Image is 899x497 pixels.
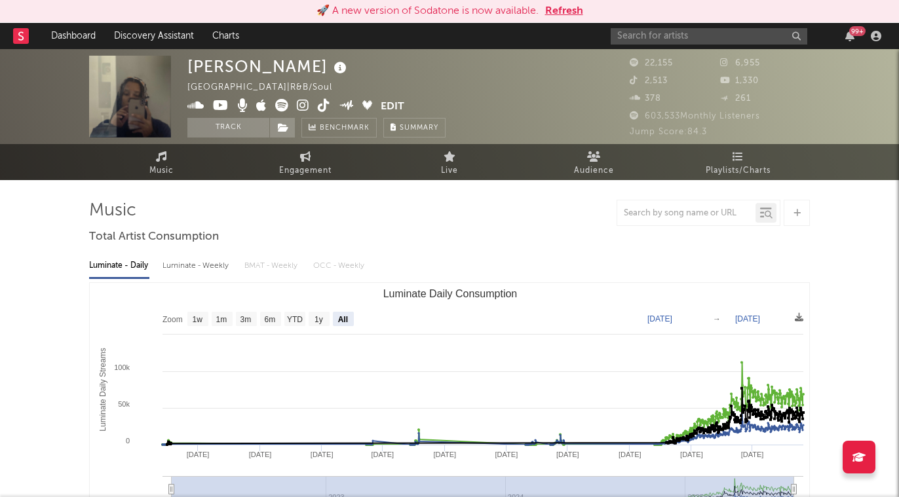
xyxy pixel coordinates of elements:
[187,451,210,458] text: [DATE]
[666,144,810,180] a: Playlists/Charts
[377,144,522,180] a: Live
[383,118,446,138] button: Summary
[265,315,276,324] text: 6m
[149,163,174,179] span: Music
[89,255,149,277] div: Luminate - Daily
[735,314,760,323] text: [DATE]
[630,59,673,67] span: 22,155
[845,31,854,41] button: 99+
[42,23,105,49] a: Dashboard
[163,255,231,277] div: Luminate - Weekly
[545,3,583,19] button: Refresh
[574,163,614,179] span: Audience
[630,112,760,120] span: 603,533 Monthly Listeners
[383,288,518,299] text: Luminate Daily Consumption
[338,315,348,324] text: All
[441,163,458,179] span: Live
[433,451,456,458] text: [DATE]
[647,314,672,323] text: [DATE]
[105,23,203,49] a: Discovery Assistant
[630,77,668,85] span: 2,513
[371,451,394,458] text: [DATE]
[187,80,347,96] div: [GEOGRAPHIC_DATA] | R&B/Soul
[216,315,227,324] text: 1m
[89,229,219,245] span: Total Artist Consumption
[114,363,130,371] text: 100k
[522,144,666,180] a: Audience
[287,315,303,324] text: YTD
[713,314,721,323] text: →
[249,451,272,458] text: [DATE]
[315,315,323,324] text: 1y
[720,94,751,103] span: 261
[98,348,107,431] text: Luminate Daily Streams
[89,144,233,180] a: Music
[193,315,203,324] text: 1w
[320,120,370,136] span: Benchmark
[163,315,183,324] text: Zoom
[630,128,707,136] span: Jump Score: 84.3
[741,451,764,458] text: [DATE]
[630,94,661,103] span: 378
[301,118,377,138] a: Benchmark
[187,56,350,77] div: [PERSON_NAME]
[203,23,248,49] a: Charts
[381,99,404,115] button: Edit
[495,451,518,458] text: [DATE]
[126,437,130,445] text: 0
[240,315,252,324] text: 3m
[279,163,332,179] span: Engagement
[187,118,269,138] button: Track
[311,451,334,458] text: [DATE]
[720,59,760,67] span: 6,955
[706,163,771,179] span: Playlists/Charts
[118,400,130,408] text: 50k
[720,77,759,85] span: 1,330
[316,3,539,19] div: 🚀 A new version of Sodatone is now available.
[611,28,807,45] input: Search for artists
[849,26,866,36] div: 99 +
[617,208,756,219] input: Search by song name or URL
[233,144,377,180] a: Engagement
[556,451,579,458] text: [DATE]
[680,451,703,458] text: [DATE]
[619,451,641,458] text: [DATE]
[400,124,438,132] span: Summary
